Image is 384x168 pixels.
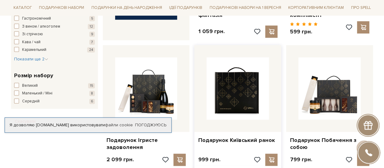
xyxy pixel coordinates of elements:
a: Подарунок Побачення з собою [290,137,369,151]
a: файли cookie [105,122,133,128]
p: 599 грн. [290,28,318,35]
span: Про Spell [349,3,373,13]
a: Погоджуюсь [135,122,166,128]
span: Великий [22,83,38,89]
span: Карамельний [22,47,46,53]
a: Корпоративним клієнтам [286,2,346,13]
p: 799 грн. [290,156,312,163]
button: Гастрономічний 5 [14,16,95,22]
p: 2 099 грн. [107,156,134,163]
span: Середній [22,98,40,105]
span: 8 [89,91,95,96]
a: Подарунок Ігристе задоволення [107,137,186,151]
span: Гастрономічний [22,16,51,22]
button: Показати ще 2 [14,56,48,62]
button: Кава / чай 7 [14,39,95,45]
span: 9 [89,32,95,37]
span: Подарункові набори [37,3,87,13]
button: Скасувати [11,116,39,126]
span: Ідеї подарунків [167,3,205,13]
span: Зі стрічкою [22,31,43,37]
span: 12 [88,24,95,29]
p: 999 грн. [198,156,220,163]
button: З вином / алкоголем 12 [14,24,95,30]
button: Середній 6 [14,98,95,105]
a: Подарункові набори на 1 Вересня [207,2,284,13]
button: Маленький / Міні 8 [14,90,95,97]
span: 7 [89,40,95,45]
span: 15 [88,83,95,88]
span: Подарунки на День народження [89,3,165,13]
span: Показати ще 2 [14,56,48,62]
span: Розмір набору [14,71,53,80]
span: Кава / чай [22,39,41,45]
a: Подарунок Київський ранок [198,137,277,144]
span: 24 [87,47,95,52]
span: 6 [89,99,95,104]
span: Каталог [11,3,34,13]
button: Карамельний 24 [14,47,95,53]
p: 1 059 грн. [198,28,224,35]
div: Я дозволяю [DOMAIN_NAME] використовувати [5,122,171,128]
button: Зі стрічкою 9 [14,31,95,37]
button: Великий 15 [14,83,95,89]
span: 5 [89,16,95,21]
img: Подарунок Київський ранок [207,57,269,120]
span: Маленький / Міні [22,90,52,97]
span: З вином / алкоголем [22,24,60,30]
